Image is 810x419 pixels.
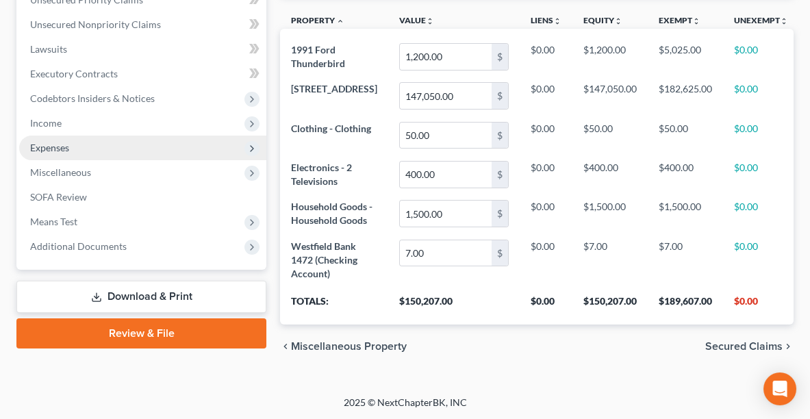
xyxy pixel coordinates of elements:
[572,77,648,116] td: $147,050.00
[763,372,796,405] div: Open Intercom Messenger
[30,92,155,104] span: Codebtors Insiders & Notices
[734,15,788,25] a: Unexemptunfold_more
[400,201,492,227] input: 0.00
[583,15,622,25] a: Equityunfold_more
[648,116,723,155] td: $50.00
[388,286,520,325] th: $150,207.00
[30,240,127,252] span: Additional Documents
[16,318,266,348] a: Review & File
[648,77,723,116] td: $182,625.00
[531,15,561,25] a: Liensunfold_more
[648,155,723,194] td: $400.00
[648,286,723,325] th: $189,607.00
[553,17,561,25] i: unfold_more
[291,240,357,279] span: Westfield Bank 1472 (Checking Account)
[19,12,266,37] a: Unsecured Nonpriority Claims
[723,116,799,155] td: $0.00
[572,155,648,194] td: $400.00
[19,37,266,62] a: Lawsuits
[659,15,700,25] a: Exemptunfold_more
[614,17,622,25] i: unfold_more
[723,233,799,286] td: $0.00
[783,341,794,352] i: chevron_right
[19,62,266,86] a: Executory Contracts
[30,18,161,30] span: Unsecured Nonpriority Claims
[705,341,794,352] button: Secured Claims chevron_right
[426,17,434,25] i: unfold_more
[520,37,572,76] td: $0.00
[30,191,87,203] span: SOFA Review
[723,194,799,233] td: $0.00
[492,201,508,227] div: $
[280,341,407,352] button: chevron_left Miscellaneous Property
[648,37,723,76] td: $5,025.00
[723,77,799,116] td: $0.00
[400,83,492,109] input: 0.00
[291,15,344,25] a: Property expand_less
[572,194,648,233] td: $1,500.00
[572,37,648,76] td: $1,200.00
[723,155,799,194] td: $0.00
[520,155,572,194] td: $0.00
[492,44,508,70] div: $
[280,286,388,325] th: Totals:
[492,83,508,109] div: $
[336,17,344,25] i: expand_less
[30,216,77,227] span: Means Test
[648,194,723,233] td: $1,500.00
[291,162,352,187] span: Electronics - 2 Televisions
[705,341,783,352] span: Secured Claims
[692,17,700,25] i: unfold_more
[16,281,266,313] a: Download & Print
[291,123,371,134] span: Clothing - Clothing
[780,17,788,25] i: unfold_more
[30,142,69,153] span: Expenses
[492,162,508,188] div: $
[723,286,799,325] th: $0.00
[19,185,266,209] a: SOFA Review
[400,44,492,70] input: 0.00
[572,233,648,286] td: $7.00
[520,233,572,286] td: $0.00
[400,123,492,149] input: 0.00
[648,233,723,286] td: $7.00
[291,201,372,226] span: Household Goods - Household Goods
[291,83,377,94] span: [STREET_ADDRESS]
[520,77,572,116] td: $0.00
[520,116,572,155] td: $0.00
[30,117,62,129] span: Income
[291,44,345,69] span: 1991 Ford Thunderbird
[723,37,799,76] td: $0.00
[400,162,492,188] input: 0.00
[492,123,508,149] div: $
[572,286,648,325] th: $150,207.00
[30,68,118,79] span: Executory Contracts
[572,116,648,155] td: $50.00
[30,43,67,55] span: Lawsuits
[492,240,508,266] div: $
[400,240,492,266] input: 0.00
[280,341,291,352] i: chevron_left
[399,15,434,25] a: Valueunfold_more
[30,166,91,178] span: Miscellaneous
[520,286,572,325] th: $0.00
[520,194,572,233] td: $0.00
[291,341,407,352] span: Miscellaneous Property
